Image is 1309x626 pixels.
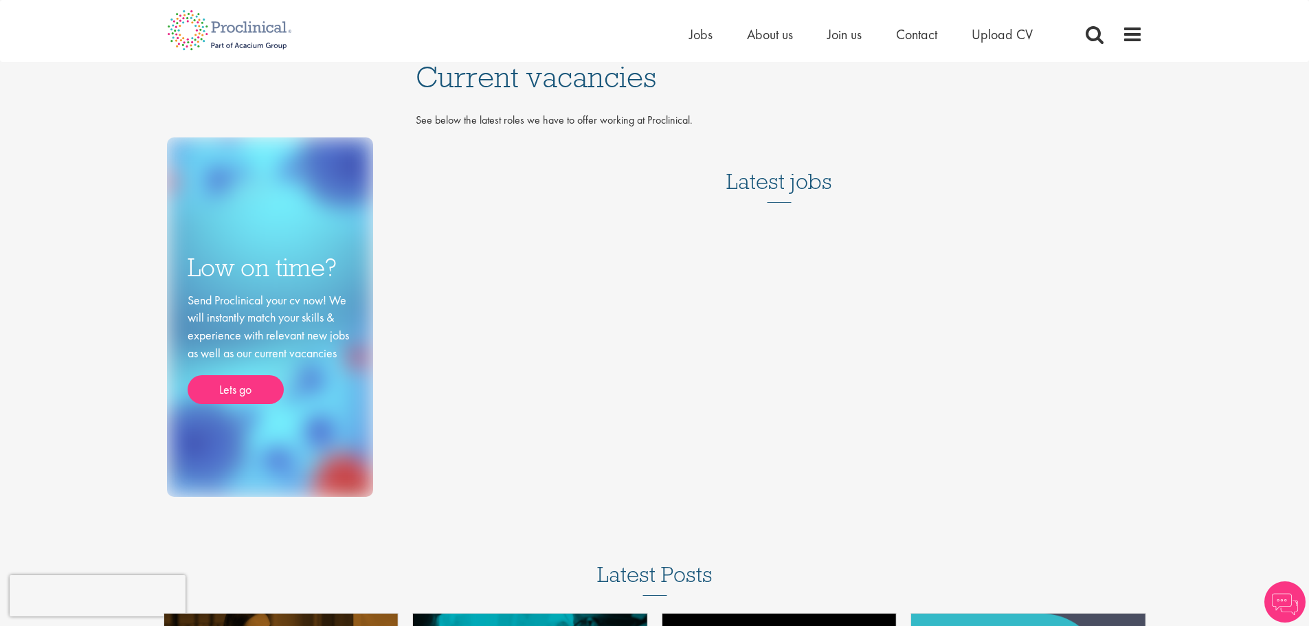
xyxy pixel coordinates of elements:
a: Join us [827,25,862,43]
a: Jobs [689,25,713,43]
a: Upload CV [972,25,1033,43]
a: Lets go [188,375,284,404]
h3: Latest Posts [597,563,713,596]
span: Current vacancies [416,58,656,96]
p: See below the latest roles we have to offer working at Proclinical. [416,113,1143,128]
h3: Low on time? [188,254,353,281]
iframe: reCAPTCHA [10,575,186,616]
a: Contact [896,25,937,43]
img: Chatbot [1264,581,1306,623]
div: Send Proclinical your cv now! We will instantly match your skills & experience with relevant new ... [188,291,353,405]
a: About us [747,25,793,43]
